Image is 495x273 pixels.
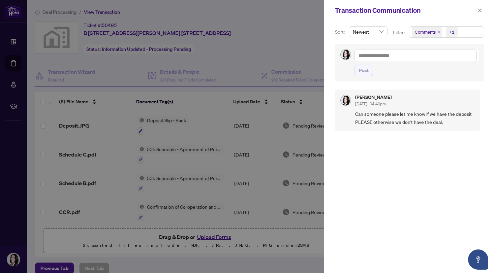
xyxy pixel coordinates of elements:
h5: [PERSON_NAME] [355,95,392,100]
img: Profile Icon [341,49,351,60]
span: [DATE], 04:40pm [355,101,386,106]
span: Comments [412,27,442,37]
p: Filter: [393,29,406,36]
img: Profile Icon [341,95,351,105]
p: Sort: [335,28,346,36]
span: close [477,8,482,13]
span: Newest [353,27,383,37]
span: Can someone please let me know if we have the deposit PLEASE otherwise we don't have the deal. [355,110,475,126]
button: Post [354,65,373,76]
div: +1 [449,29,455,35]
span: close [437,30,440,34]
span: Comments [415,29,436,35]
div: Transaction Communication [335,5,475,15]
button: Open asap [468,249,488,270]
